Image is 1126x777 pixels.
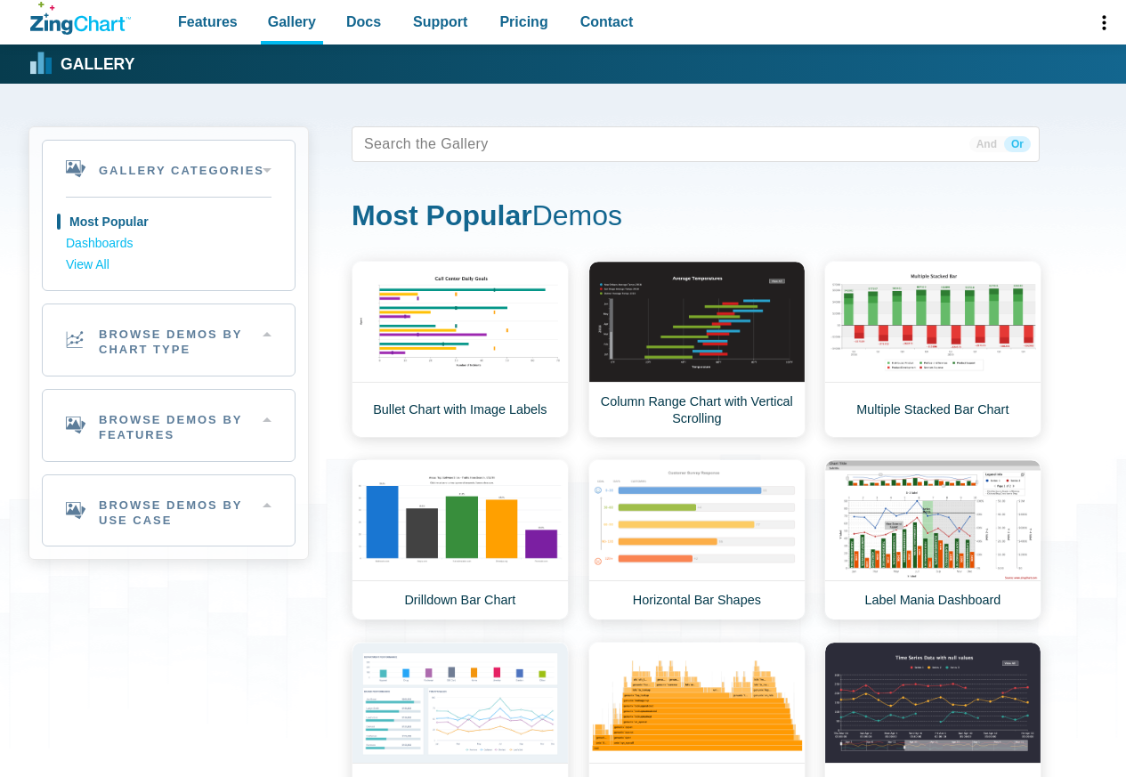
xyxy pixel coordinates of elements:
strong: Gallery [61,57,134,73]
strong: Most Popular [352,199,532,231]
h1: Demos [352,198,1040,238]
span: Docs [346,10,381,34]
a: Most Popular [66,212,271,233]
span: Pricing [499,10,547,34]
span: Gallery [268,10,316,34]
a: Multiple Stacked Bar Chart [824,261,1041,438]
a: Label Mania Dashboard [824,459,1041,620]
h2: Browse Demos By Use Case [43,475,295,546]
a: Bullet Chart with Image Labels [352,261,569,438]
span: Support [413,10,467,34]
h2: Gallery Categories [43,141,295,197]
a: Horizontal Bar Shapes [588,459,806,620]
span: Features [178,10,238,34]
span: Contact [580,10,634,34]
h2: Browse Demos By Features [43,390,295,461]
a: Drilldown Bar Chart [352,459,569,620]
span: And [969,136,1004,152]
a: Column Range Chart with Vertical Scrolling [588,261,806,438]
a: View All [66,255,271,276]
a: ZingChart Logo. Click to return to the homepage [30,2,131,35]
span: Or [1004,136,1031,152]
h2: Browse Demos By Chart Type [43,304,295,376]
a: Gallery [30,51,134,77]
a: Dashboards [66,233,271,255]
